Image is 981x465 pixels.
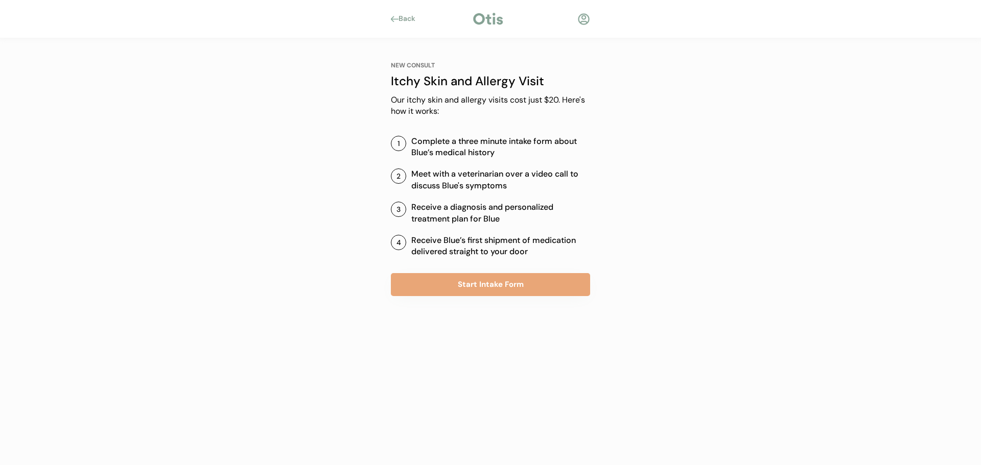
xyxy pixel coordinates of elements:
[391,273,590,296] button: Start Intake Form
[399,14,422,24] div: Back
[391,72,590,90] div: Itchy Skin and Allergy Visit
[411,136,590,159] div: Complete a three minute intake form about Blue’s medical history
[411,235,590,258] div: Receive Blue’s first shipment of medication delivered straight to your door
[396,239,401,246] div: 4
[411,168,590,191] div: Meet with a veterinarian over a video call to discuss Blue's symptoms
[396,206,401,213] div: 3
[391,94,590,117] div: Our itchy skin and allergy visits cost just $20. Here's how it works:
[396,173,401,180] div: 2
[391,61,435,70] div: NEW CONSULT
[411,202,590,225] div: Receive a diagnosis and personalized treatment plan for Blue
[398,140,400,147] div: 1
